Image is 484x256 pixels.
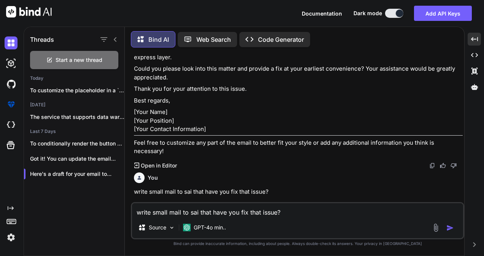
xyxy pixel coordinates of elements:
[30,170,124,178] p: Here's a draft for your email to...
[5,98,18,111] img: premium
[24,75,124,81] h2: Today
[6,6,52,17] img: Bind AI
[353,9,382,17] span: Dark mode
[24,102,124,108] h2: [DATE]
[30,140,124,147] p: To conditionally render the button based on...
[30,155,124,163] p: Got it! You can update the email...
[134,188,463,196] p: write small mail to sai that have you fix that issue?
[134,139,463,156] p: Feel free to customize any part of the email to better fit your style or add any additional infor...
[5,77,18,90] img: githubDark
[5,57,18,70] img: darkAi-studio
[148,174,158,182] h6: You
[194,224,226,231] p: GPT-4o min..
[134,96,463,105] p: Best regards,
[134,85,463,93] p: Thank you for your attention to this issue.
[429,163,435,169] img: copy
[5,119,18,131] img: cloudideIcon
[148,35,169,44] p: Bind AI
[24,128,124,134] h2: Last 7 Days
[56,56,102,64] span: Start a new thread
[183,224,191,231] img: GPT-4o mini
[414,6,472,21] button: Add API Keys
[5,36,18,49] img: darkChat
[431,223,440,232] img: attachment
[196,35,231,44] p: Web Search
[30,113,124,121] p: The service that supports data warehousi...
[141,162,177,169] p: Open in Editor
[451,163,457,169] img: dislike
[169,224,175,231] img: Pick Models
[30,35,54,44] h1: Threads
[149,224,166,231] p: Source
[446,224,454,232] img: icon
[134,108,463,134] p: [Your Name] [Your Position] [Your Contact Information]
[302,9,342,17] button: Documentation
[30,87,124,94] p: To customize the placeholder in a `react...
[440,163,446,169] img: like
[5,231,18,244] img: settings
[131,241,464,247] p: Bind can provide inaccurate information, including about people. Always double-check its answers....
[258,35,304,44] p: Code Generator
[134,65,463,82] p: Could you please look into this matter and provide a fix at your earliest convenience? Your assis...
